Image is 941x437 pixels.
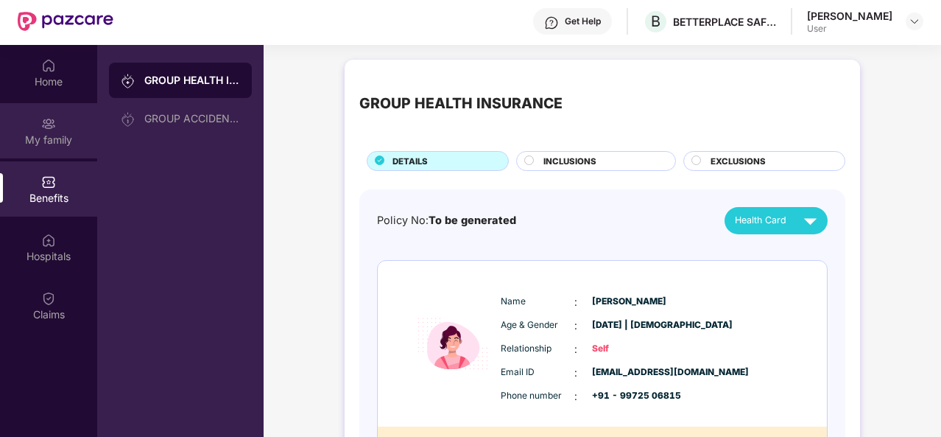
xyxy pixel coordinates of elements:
[501,342,574,356] span: Relationship
[673,15,776,29] div: BETTERPLACE SAFETY SOLUTIONS PRIVATE LIMITED
[574,365,577,381] span: :
[409,283,497,405] img: icon
[121,112,135,127] img: svg+xml;base64,PHN2ZyB3aWR0aD0iMjAiIGhlaWdodD0iMjAiIHZpZXdCb3g9IjAgMCAyMCAyMCIgZmlsbD0ibm9uZSIgeG...
[574,318,577,334] span: :
[377,212,516,229] div: Policy No:
[41,58,56,73] img: svg+xml;base64,PHN2ZyBpZD0iSG9tZSIgeG1sbnM9Imh0dHA6Ly93d3cudzMub3JnLzIwMDAvc3ZnIiB3aWR0aD0iMjAiIG...
[41,116,56,131] img: svg+xml;base64,PHN2ZyB3aWR0aD0iMjAiIGhlaWdodD0iMjAiIHZpZXdCb3g9IjAgMCAyMCAyMCIgZmlsbD0ibm9uZSIgeG...
[592,342,666,356] span: Self
[725,207,828,234] button: Health Card
[429,214,516,226] span: To be generated
[592,366,666,380] span: [EMAIL_ADDRESS][DOMAIN_NAME]
[544,15,559,30] img: svg+xml;base64,PHN2ZyBpZD0iSGVscC0zMngzMiIgeG1sbnM9Imh0dHA6Ly93d3cudzMub3JnLzIwMDAvc3ZnIiB3aWR0aD...
[41,291,56,306] img: svg+xml;base64,PHN2ZyBpZD0iQ2xhaW0iIHhtbG5zPSJodHRwOi8vd3d3LnczLm9yZy8yMDAwL3N2ZyIgd2lkdGg9IjIwIi...
[41,233,56,248] img: svg+xml;base64,PHN2ZyBpZD0iSG9zcGl0YWxzIiB4bWxucz0iaHR0cDovL3d3dy53My5vcmcvMjAwMC9zdmciIHdpZHRoPS...
[41,175,56,189] img: svg+xml;base64,PHN2ZyBpZD0iQmVuZWZpdHMiIHhtbG5zPSJodHRwOi8vd3d3LnczLm9yZy8yMDAwL3N2ZyIgd2lkdGg9Ij...
[807,9,892,23] div: [PERSON_NAME]
[711,155,766,168] span: EXCLUSIONS
[807,23,892,35] div: User
[144,73,240,88] div: GROUP HEALTH INSURANCE
[501,366,574,380] span: Email ID
[565,15,601,27] div: Get Help
[574,388,577,405] span: :
[501,389,574,403] span: Phone number
[144,113,240,125] div: GROUP ACCIDENTAL INSURANCE
[543,155,596,168] span: INCLUSIONS
[592,389,666,403] span: +91 - 99725 06815
[574,294,577,310] span: :
[651,13,660,30] span: B
[797,208,823,234] img: svg+xml;base64,PHN2ZyB4bWxucz0iaHR0cDovL3d3dy53My5vcmcvMjAwMC9zdmciIHZpZXdCb3g9IjAgMCAyNCAyNCIgd2...
[592,318,666,332] span: [DATE] | [DEMOGRAPHIC_DATA]
[359,92,563,115] div: GROUP HEALTH INSURANCE
[574,341,577,357] span: :
[592,295,666,309] span: [PERSON_NAME]
[121,74,135,88] img: svg+xml;base64,PHN2ZyB3aWR0aD0iMjAiIGhlaWdodD0iMjAiIHZpZXdCb3g9IjAgMCAyMCAyMCIgZmlsbD0ibm9uZSIgeG...
[501,318,574,332] span: Age & Gender
[909,15,920,27] img: svg+xml;base64,PHN2ZyBpZD0iRHJvcGRvd24tMzJ4MzIiIHhtbG5zPSJodHRwOi8vd3d3LnczLm9yZy8yMDAwL3N2ZyIgd2...
[735,213,786,228] span: Health Card
[501,295,574,309] span: Name
[392,155,428,168] span: DETAILS
[18,12,113,31] img: New Pazcare Logo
